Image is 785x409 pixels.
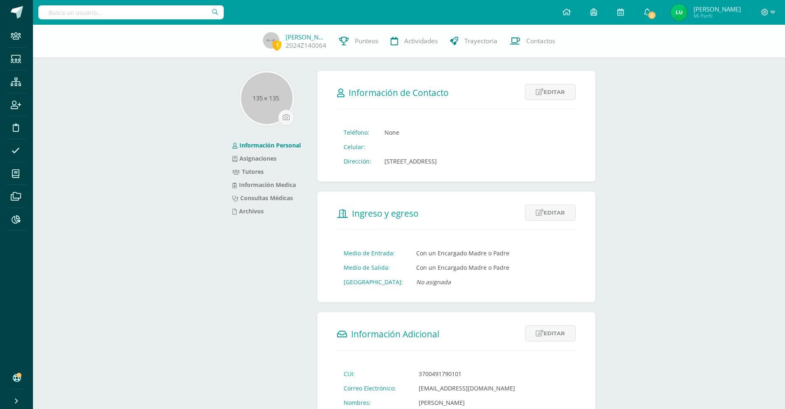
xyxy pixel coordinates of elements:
img: 45x45 [263,32,279,49]
td: Medio de Entrada: [337,246,410,260]
td: [EMAIL_ADDRESS][DOMAIN_NAME] [412,381,522,395]
a: Información Medica [232,181,296,189]
a: Actividades [384,25,444,58]
td: Dirección: [337,154,378,168]
td: None [378,125,443,140]
td: Teléfono: [337,125,378,140]
span: 2 [647,11,656,20]
a: Archivos [232,207,264,215]
td: 3700491790101 [412,367,522,381]
td: Con un Encargado Madre o Padre [410,246,516,260]
span: Contactos [526,37,555,45]
span: Información Adicional [351,328,439,340]
a: 2024Z140064 [286,41,326,50]
img: 135x135 [241,72,293,124]
td: Correo Electrónico: [337,381,412,395]
td: CUI: [337,367,412,381]
a: Editar [525,205,576,221]
td: Celular: [337,140,378,154]
input: Busca un usuario... [38,5,224,19]
td: Con un Encargado Madre o Padre [410,260,516,275]
span: [PERSON_NAME] [694,5,741,13]
span: Información de Contacto [349,87,449,98]
a: Asignaciones [232,154,277,162]
a: Editar [525,84,576,100]
a: Punteos [333,25,384,58]
a: Consultas Médicas [232,194,293,202]
span: Mi Perfil [694,12,741,19]
a: Editar [525,325,576,341]
img: 54682bb00531784ef96ee9fbfedce966.png [671,4,687,21]
span: Trayectoria [464,37,497,45]
a: Tutores [232,168,264,175]
a: [PERSON_NAME] [286,33,327,41]
a: Contactos [504,25,561,58]
a: Trayectoria [444,25,504,58]
a: Información Personal [232,141,301,149]
td: Medio de Salida: [337,260,410,275]
span: Ingreso y egreso [352,208,419,219]
td: [GEOGRAPHIC_DATA]: [337,275,410,289]
i: No asignada [416,278,451,286]
span: Punteos [355,37,378,45]
span: Actividades [404,37,438,45]
td: [STREET_ADDRESS] [378,154,443,168]
span: 1 [272,40,281,50]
